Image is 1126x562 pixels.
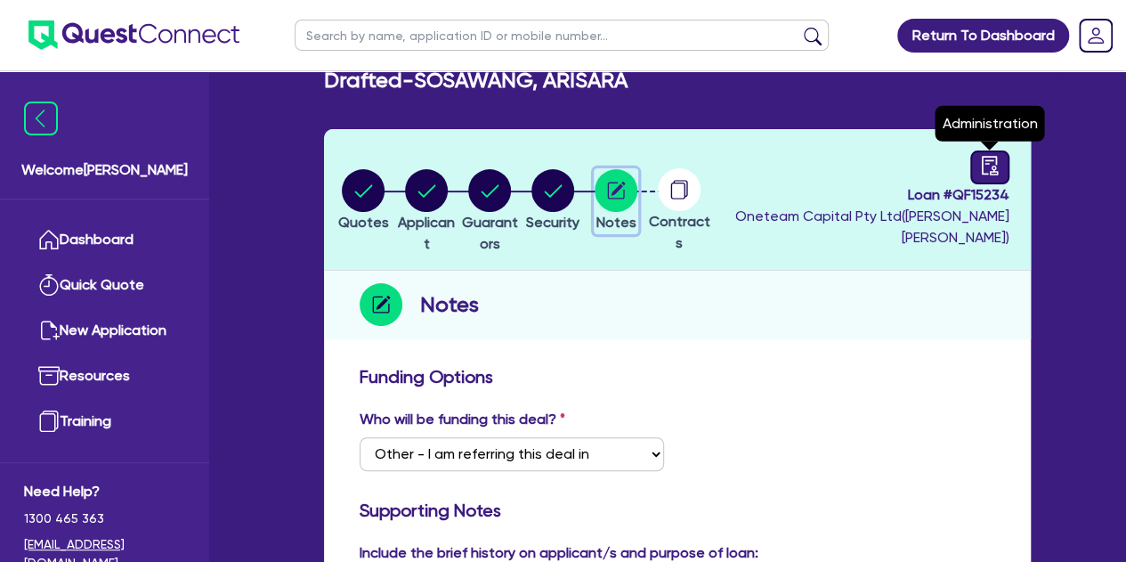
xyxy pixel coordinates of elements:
span: Guarantors [462,214,518,252]
button: Quotes [337,168,390,234]
span: Oneteam Capital Pty Ltd ( [PERSON_NAME] [PERSON_NAME] ) [735,208,1009,246]
label: Who will be funding this deal? [360,409,565,430]
button: Security [525,168,580,234]
h3: Supporting Notes [360,500,995,521]
h2: Drafted - SOSAWANG, ARISARA [324,68,628,94]
h2: Notes [420,289,479,321]
span: Need Help? [24,481,185,502]
img: quest-connect-logo-blue [28,20,239,50]
img: resources [38,365,60,387]
a: Return To Dashboard [897,19,1069,53]
a: Training [24,399,185,444]
img: training [38,411,60,432]
input: Search by name, application ID or mobile number... [295,20,829,51]
button: Applicant [395,168,458,256]
span: Contracts [649,213,710,251]
span: Notes [596,214,636,231]
span: Quotes [338,214,389,231]
a: audit [970,151,1009,184]
button: Guarantors [458,168,522,256]
span: 1300 465 363 [24,509,185,528]
span: Loan # QF15234 [716,184,1009,206]
span: audit [980,156,1000,175]
img: icon-menu-close [24,102,58,135]
a: Dropdown toggle [1073,12,1119,59]
a: Quick Quote [24,263,185,308]
a: Dashboard [24,217,185,263]
span: Applicant [398,214,455,252]
img: step-icon [360,283,402,326]
img: quick-quote [38,274,60,296]
a: Resources [24,354,185,399]
span: Welcome [PERSON_NAME] [21,159,188,181]
a: New Application [24,308,185,354]
button: Notes [594,168,638,234]
span: Security [526,214,579,231]
h3: Funding Options [360,366,995,387]
div: Administration [935,106,1044,142]
img: new-application [38,320,60,341]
